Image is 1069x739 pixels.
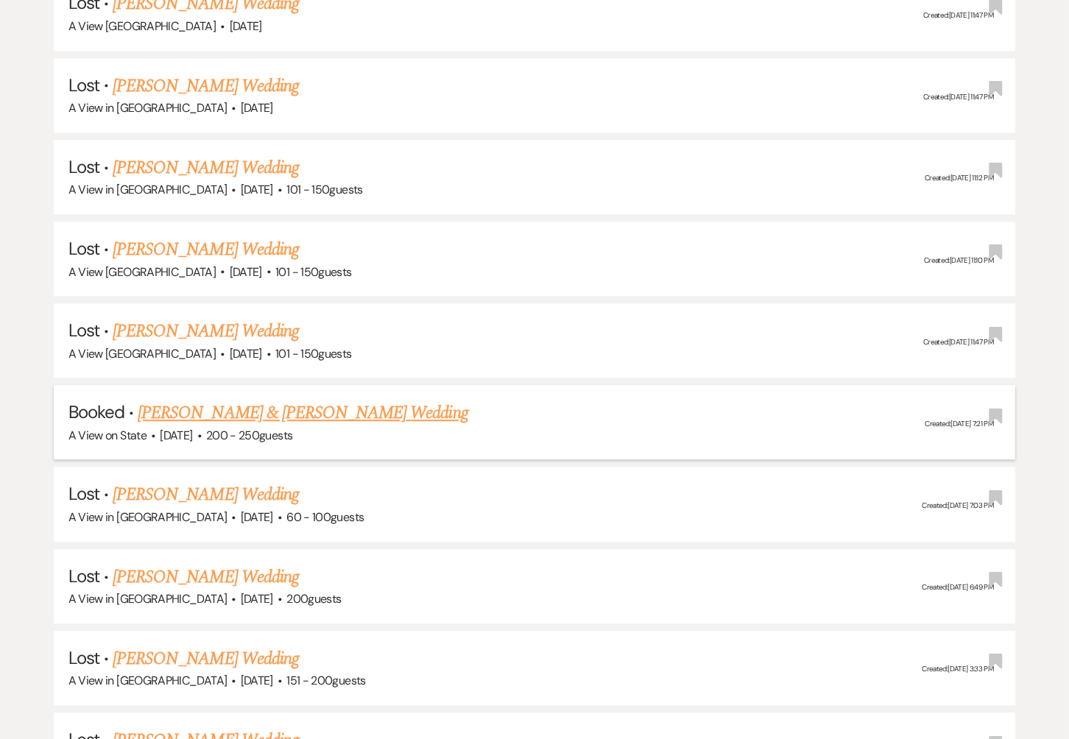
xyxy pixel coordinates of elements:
[68,346,216,361] span: A View [GEOGRAPHIC_DATA]
[286,509,364,525] span: 60 - 100 guests
[68,264,216,280] span: A View [GEOGRAPHIC_DATA]
[113,481,299,508] a: [PERSON_NAME] Wedding
[241,100,273,116] span: [DATE]
[922,501,993,510] span: Created: [DATE] 7:03 PM
[68,319,99,342] span: Lost
[68,428,147,443] span: A View on State
[68,482,99,505] span: Lost
[241,509,273,525] span: [DATE]
[923,337,993,347] span: Created: [DATE] 11:47 PM
[241,591,273,607] span: [DATE]
[68,565,99,587] span: Lost
[286,673,365,688] span: 151 - 200 guests
[68,591,227,607] span: A View in [GEOGRAPHIC_DATA]
[113,318,299,344] a: [PERSON_NAME] Wedding
[68,509,227,525] span: A View in [GEOGRAPHIC_DATA]
[113,564,299,590] a: [PERSON_NAME] Wedding
[160,428,192,443] span: [DATE]
[241,182,273,197] span: [DATE]
[925,419,993,428] span: Created: [DATE] 7:21 PM
[230,346,262,361] span: [DATE]
[275,264,351,280] span: 101 - 150 guests
[923,91,993,101] span: Created: [DATE] 11:47 PM
[286,182,362,197] span: 101 - 150 guests
[230,18,262,34] span: [DATE]
[925,174,993,183] span: Created: [DATE] 11:12 PM
[68,182,227,197] span: A View in [GEOGRAPHIC_DATA]
[113,73,299,99] a: [PERSON_NAME] Wedding
[68,237,99,260] span: Lost
[68,74,99,96] span: Lost
[275,346,351,361] span: 101 - 150 guests
[113,646,299,672] a: [PERSON_NAME] Wedding
[922,665,993,674] span: Created: [DATE] 3:33 PM
[924,255,993,265] span: Created: [DATE] 11:10 PM
[230,264,262,280] span: [DATE]
[68,673,227,688] span: A View in [GEOGRAPHIC_DATA]
[206,428,292,443] span: 200 - 250 guests
[68,646,99,669] span: Lost
[68,18,216,34] span: A View [GEOGRAPHIC_DATA]
[286,591,341,607] span: 200 guests
[138,400,468,426] a: [PERSON_NAME] & [PERSON_NAME] Wedding
[923,10,993,19] span: Created: [DATE] 11:47 PM
[922,582,993,592] span: Created: [DATE] 6:49 PM
[113,155,299,181] a: [PERSON_NAME] Wedding
[68,100,227,116] span: A View in [GEOGRAPHIC_DATA]
[68,400,124,423] span: Booked
[68,155,99,178] span: Lost
[113,236,299,263] a: [PERSON_NAME] Wedding
[241,673,273,688] span: [DATE]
